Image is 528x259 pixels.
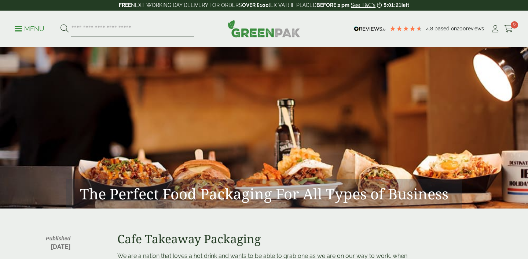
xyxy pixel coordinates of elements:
[401,2,409,8] span: left
[351,2,375,8] a: See T&C's
[51,244,70,250] span: [DATE]
[504,25,513,33] i: Cart
[228,20,300,37] img: GreenPak Supplies
[389,25,422,32] div: 4.79 Stars
[316,2,349,8] strong: BEFORE 2 pm
[384,2,401,8] span: 5:01:21
[117,232,411,246] h2: Cafe Takeaway Packaging
[15,25,44,33] p: Menu
[354,26,386,31] img: REVIEWS.io
[511,21,518,29] span: 0
[26,235,70,243] span: Published
[434,26,457,31] span: Based on
[491,25,500,33] i: My Account
[242,2,269,8] strong: OVER £100
[466,26,484,31] span: reviews
[504,23,513,34] a: 0
[426,26,434,31] span: 4.8
[15,25,44,32] a: Menu
[66,179,462,209] h1: The Perfect Food Packaging For All Types of Business
[119,2,131,8] strong: FREE
[457,26,466,31] span: 200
